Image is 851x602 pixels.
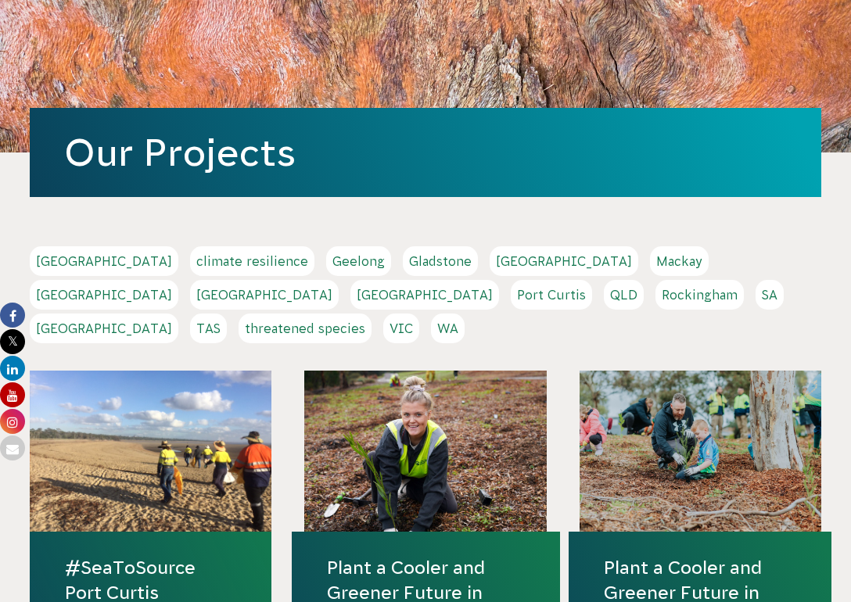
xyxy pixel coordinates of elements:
[511,280,592,310] a: Port Curtis
[383,314,419,343] a: VIC
[350,280,499,310] a: [GEOGRAPHIC_DATA]
[650,246,709,276] a: Mackay
[490,246,638,276] a: [GEOGRAPHIC_DATA]
[190,280,339,310] a: [GEOGRAPHIC_DATA]
[64,131,296,174] a: Our Projects
[403,246,478,276] a: Gladstone
[30,246,178,276] a: [GEOGRAPHIC_DATA]
[431,314,465,343] a: WA
[30,314,178,343] a: [GEOGRAPHIC_DATA]
[326,246,391,276] a: Geelong
[190,246,314,276] a: climate resilience
[655,280,744,310] a: Rockingham
[604,280,644,310] a: QLD
[190,314,227,343] a: TAS
[239,314,372,343] a: threatened species
[756,280,784,310] a: SA
[30,280,178,310] a: [GEOGRAPHIC_DATA]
